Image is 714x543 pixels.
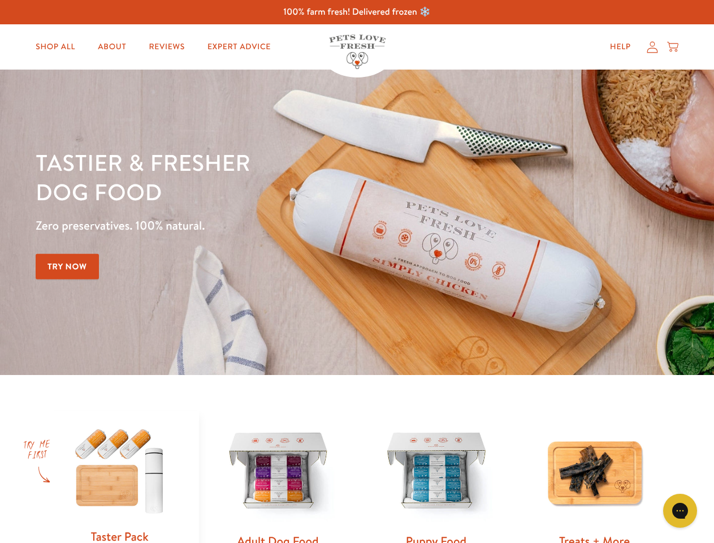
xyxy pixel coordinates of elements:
[657,490,703,532] iframe: Gorgias live chat messenger
[329,35,386,69] img: Pets Love Fresh
[36,254,99,279] a: Try Now
[36,148,464,206] h1: Tastier & fresher dog food
[140,36,193,58] a: Reviews
[198,36,280,58] a: Expert Advice
[89,36,135,58] a: About
[27,36,84,58] a: Shop All
[601,36,640,58] a: Help
[36,216,464,236] p: Zero preservatives. 100% natural.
